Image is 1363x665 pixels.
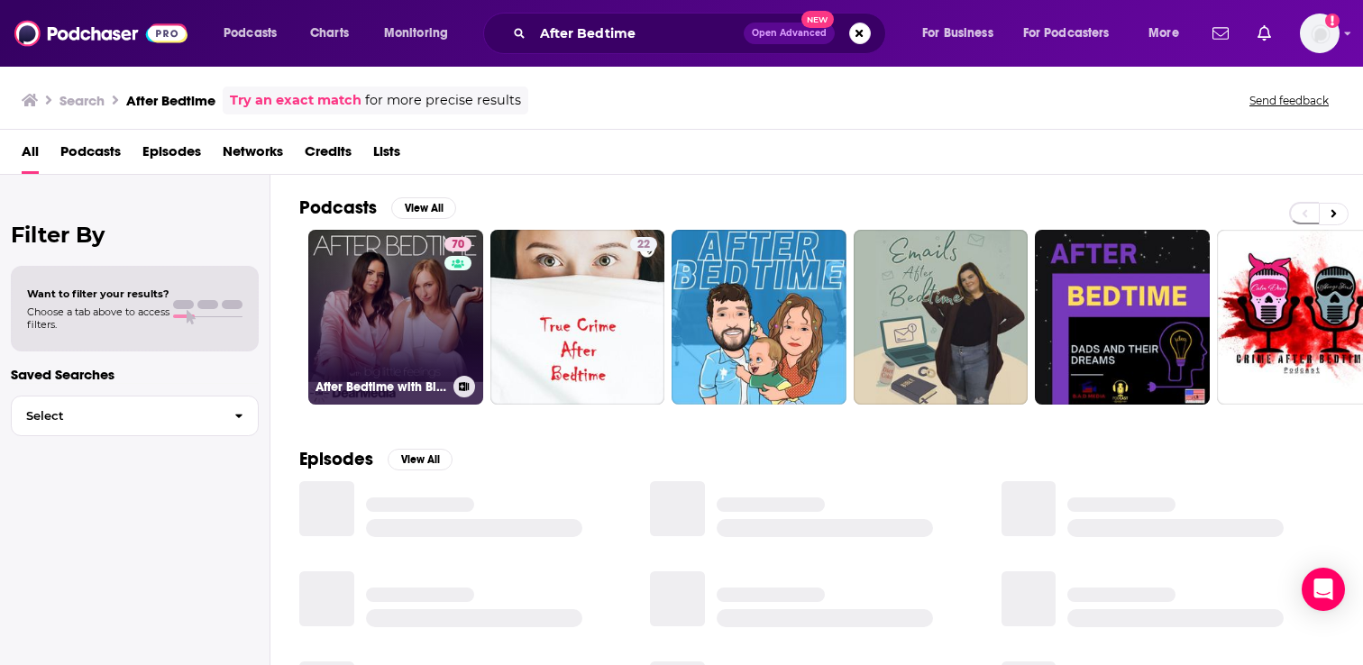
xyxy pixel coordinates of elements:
[142,137,201,174] a: Episodes
[27,287,169,300] span: Want to filter your results?
[27,305,169,331] span: Choose a tab above to access filters.
[1250,18,1278,49] a: Show notifications dropdown
[373,137,400,174] a: Lists
[11,396,259,436] button: Select
[384,21,448,46] span: Monitoring
[910,19,1016,48] button: open menu
[1011,19,1136,48] button: open menu
[1300,14,1340,53] span: Logged in as AutumnKatie
[316,379,446,395] h3: After Bedtime with Big Little Feelings
[12,410,220,422] span: Select
[299,196,377,219] h2: Podcasts
[637,236,650,254] span: 22
[1023,21,1110,46] span: For Podcasters
[391,197,456,219] button: View All
[11,366,259,383] p: Saved Searches
[801,11,834,28] span: New
[22,137,39,174] a: All
[1148,21,1179,46] span: More
[299,196,456,219] a: PodcastsView All
[299,448,373,470] h2: Episodes
[1300,14,1340,53] button: Show profile menu
[308,230,483,405] a: 70After Bedtime with Big Little Feelings
[126,92,215,109] h3: After Bedtime
[365,90,521,111] span: for more precise results
[1205,18,1236,49] a: Show notifications dropdown
[744,23,835,44] button: Open AdvancedNew
[11,222,259,248] h2: Filter By
[371,19,471,48] button: open menu
[922,21,993,46] span: For Business
[388,449,453,470] button: View All
[298,19,360,48] a: Charts
[500,13,903,54] div: Search podcasts, credits, & more...
[310,21,349,46] span: Charts
[1300,14,1340,53] img: User Profile
[224,21,277,46] span: Podcasts
[452,236,464,254] span: 70
[1302,568,1345,611] div: Open Intercom Messenger
[211,19,300,48] button: open menu
[305,137,352,174] a: Credits
[444,237,471,251] a: 70
[490,230,665,405] a: 22
[14,16,188,50] img: Podchaser - Follow, Share and Rate Podcasts
[59,92,105,109] h3: Search
[1136,19,1202,48] button: open menu
[1244,93,1334,108] button: Send feedback
[299,448,453,470] a: EpisodesView All
[630,237,657,251] a: 22
[60,137,121,174] a: Podcasts
[533,19,744,48] input: Search podcasts, credits, & more...
[223,137,283,174] a: Networks
[1325,14,1340,28] svg: Add a profile image
[752,29,827,38] span: Open Advanced
[230,90,361,111] a: Try an exact match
